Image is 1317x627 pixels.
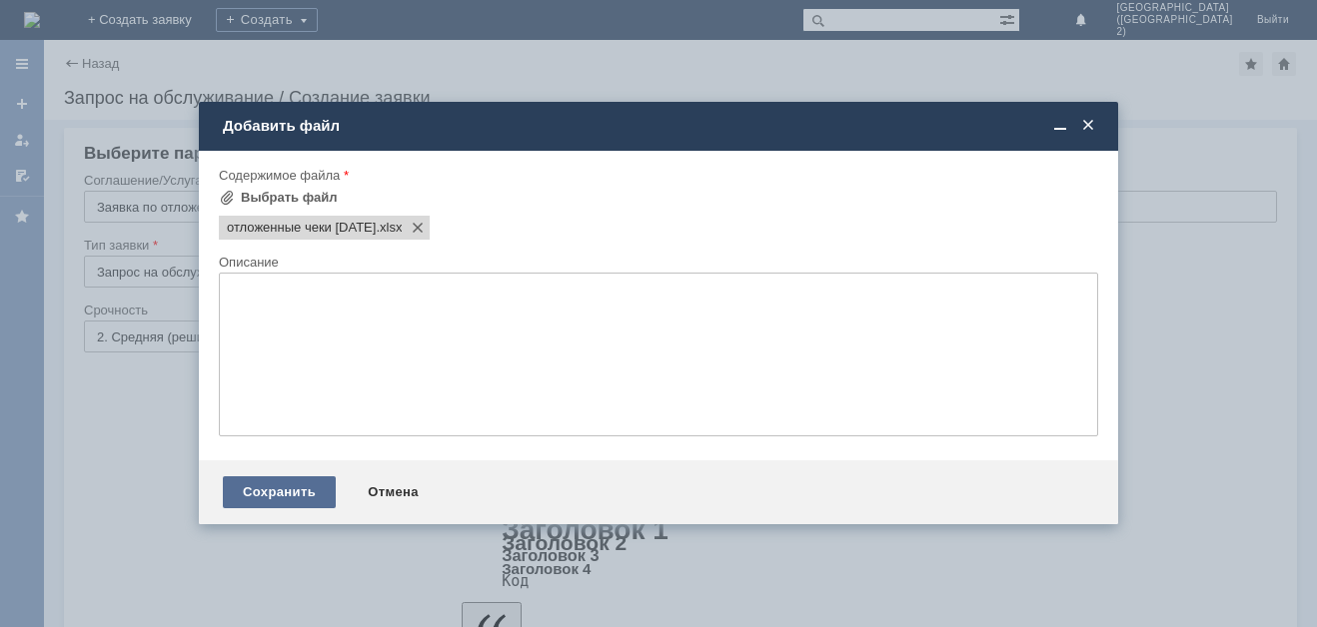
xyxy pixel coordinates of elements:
[1078,117,1098,135] span: Закрыть
[223,117,1098,135] div: Добавить файл
[241,190,338,206] div: Выбрать файл
[219,169,1094,182] div: Содержимое файла
[227,220,376,236] span: отложенные чеки 14.10.25.xlsx
[219,256,1094,269] div: Описание
[1050,117,1070,135] span: Свернуть (Ctrl + M)
[376,220,402,236] span: отложенные чеки 14.10.25.xlsx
